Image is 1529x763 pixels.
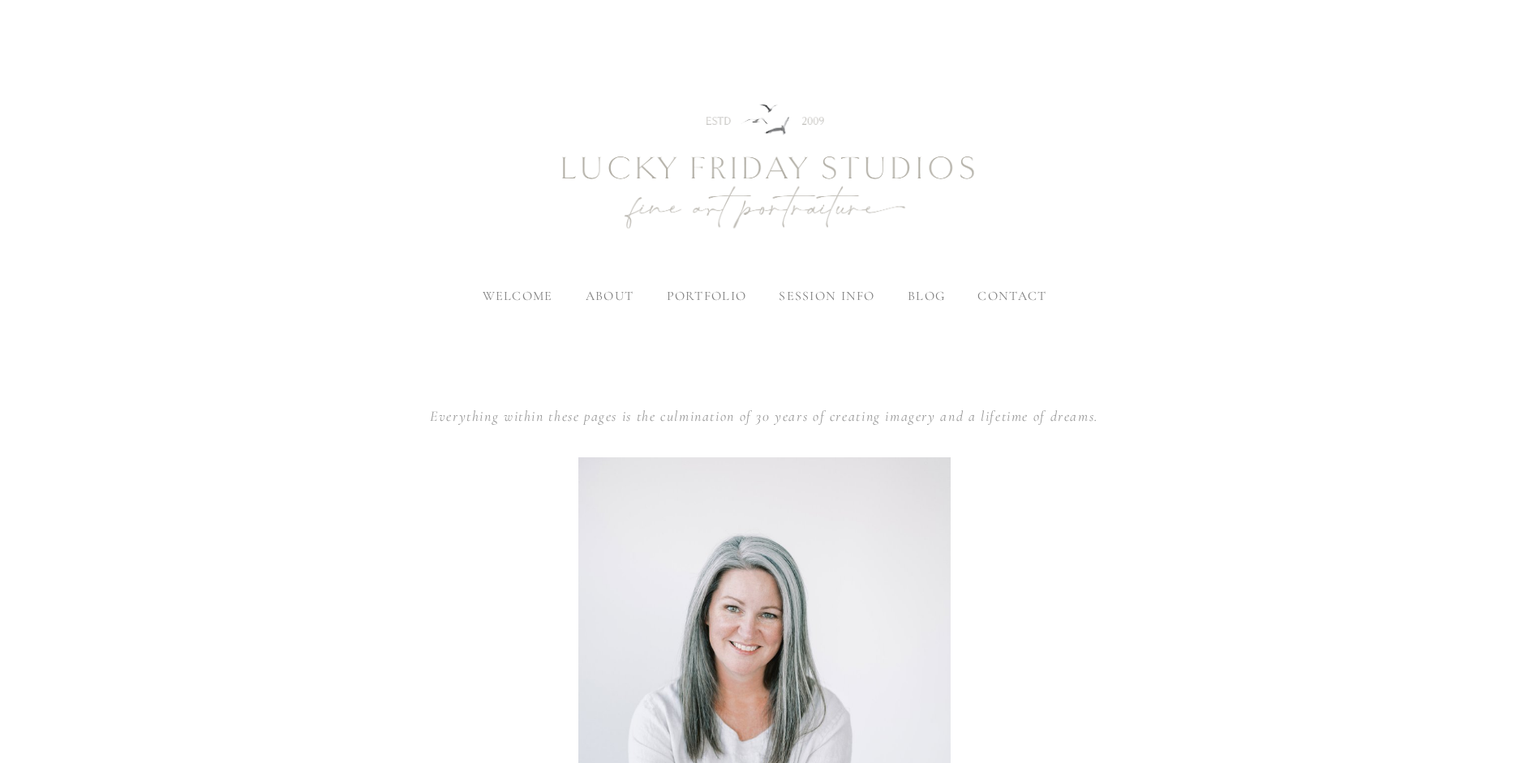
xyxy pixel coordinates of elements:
[473,46,1057,289] img: Newborn Photography Denver | Lucky Friday Studios
[779,288,874,304] label: session info
[586,288,634,304] label: about
[667,288,747,304] label: portfolio
[483,288,553,304] a: welcome
[908,288,945,304] a: blog
[977,288,1046,304] a: contact
[430,407,1099,425] em: Everything within these pages is the culmination of 30 years of creating imagery and a lifetime o...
